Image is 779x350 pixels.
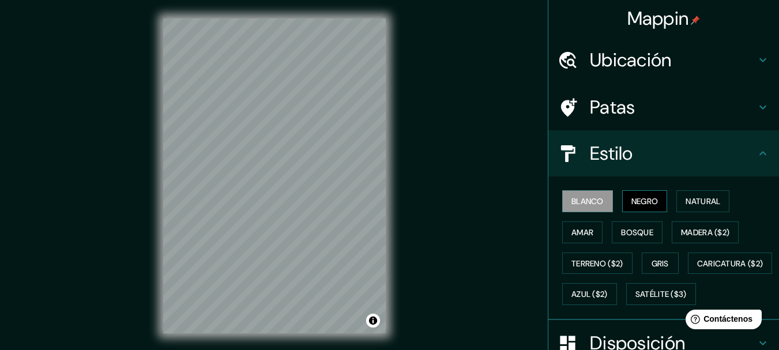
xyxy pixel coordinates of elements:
font: Amar [571,227,593,238]
font: Ubicación [590,48,672,72]
font: Bosque [621,227,653,238]
font: Estilo [590,141,633,165]
button: Natural [676,190,729,212]
button: Satélite ($3) [626,283,696,305]
button: Activar o desactivar atribución [366,314,380,328]
font: Satélite ($3) [635,289,687,300]
button: Caricatura ($2) [688,253,773,274]
button: Bosque [612,221,663,243]
font: Negro [631,196,658,206]
font: Madera ($2) [681,227,729,238]
font: Natural [686,196,720,206]
canvas: Mapa [163,18,386,333]
div: Ubicación [548,37,779,83]
button: Blanco [562,190,613,212]
button: Negro [622,190,668,212]
font: Azul ($2) [571,289,608,300]
button: Gris [642,253,679,274]
button: Madera ($2) [672,221,739,243]
font: Mappin [627,6,689,31]
font: Caricatura ($2) [697,258,763,269]
div: Patas [548,84,779,130]
button: Terreno ($2) [562,253,633,274]
font: Patas [590,95,635,119]
button: Amar [562,221,603,243]
font: Blanco [571,196,604,206]
button: Azul ($2) [562,283,617,305]
font: Gris [652,258,669,269]
div: Estilo [548,130,779,176]
font: Terreno ($2) [571,258,623,269]
img: pin-icon.png [691,16,700,25]
iframe: Lanzador de widgets de ayuda [676,305,766,337]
